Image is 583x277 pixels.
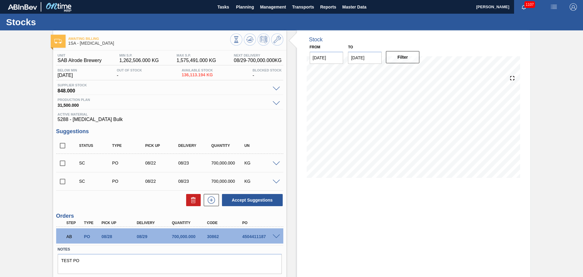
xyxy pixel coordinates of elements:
[183,194,201,206] div: Delete Suggestions
[206,221,245,225] div: Code
[244,33,256,46] button: Update Chart
[243,144,280,148] div: UN
[216,3,230,11] span: Tasks
[251,68,283,78] div: -
[66,234,82,239] p: AB
[524,1,535,8] span: 1107
[119,58,159,63] span: 1,262,506.000 KG
[271,33,283,46] button: Go to Master Data / General
[82,234,101,239] div: Purchase order
[253,68,282,72] span: Blocked Stock
[58,117,282,122] span: 5288 - [MEDICAL_DATA] Bulk
[54,39,62,43] img: Ícone
[135,221,175,225] div: Delivery
[100,221,139,225] div: Pick up
[68,41,230,46] span: 1SA - Dextrose
[177,161,213,165] div: 08/23/2025
[210,144,247,148] div: Quantity
[119,54,159,57] span: MIN S.P.
[144,144,180,148] div: Pick up
[68,37,230,40] span: Awaiting Billing
[58,83,270,87] span: Supplier Stock
[201,194,219,206] div: New suggestion
[177,58,216,63] span: 1,575,491.000 KG
[144,161,180,165] div: 08/22/2025
[219,193,283,207] div: Accept Suggestions
[8,4,37,10] img: TNhmsLtSVTkK8tSr43FrP2fwEKptu5GPRR3wAAAABJRU5ErkJggg==
[241,234,280,239] div: 4504411187
[58,73,77,78] span: [DATE]
[177,179,213,184] div: 08/23/2025
[82,221,101,225] div: Type
[58,87,270,93] span: 848.000
[111,161,147,165] div: Purchase order
[210,179,247,184] div: 700,000.000
[177,54,216,57] span: MAX S.P.
[135,234,175,239] div: 08/29/2025
[222,194,283,206] button: Accept Suggestions
[58,68,77,72] span: Below Min
[65,230,83,243] div: Awaiting Billing
[550,3,557,11] img: userActions
[206,234,245,239] div: 30862
[58,245,282,254] label: Notes
[65,221,83,225] div: Step
[6,19,114,26] h1: Stocks
[100,234,139,239] div: 08/28/2025
[234,58,281,63] span: 08/29 - 700,000.000 KG
[78,161,114,165] div: Suggestion Created
[182,68,213,72] span: Available Stock
[320,3,336,11] span: Reports
[348,52,382,64] input: mm/dd/yyyy
[170,234,210,239] div: 700,000.000
[144,179,180,184] div: 08/22/2025
[56,128,283,135] h3: Suggestions
[117,68,142,72] span: Out Of Stock
[58,98,270,102] span: Production plan
[570,3,577,11] img: Logout
[56,213,283,219] h3: Orders
[58,113,282,116] span: Active Material
[58,254,282,274] textarea: TEST PO
[260,3,286,11] span: Management
[58,102,270,108] span: 31,500.000
[514,3,534,11] button: Notifications
[58,54,102,57] span: Unit
[243,161,280,165] div: KG
[78,144,114,148] div: Status
[257,33,270,46] button: Schedule Inventory
[78,179,114,184] div: Suggestion Created
[309,36,323,43] div: Stock
[182,73,213,77] span: 136,113.194 KG
[348,45,353,49] label: to
[58,58,102,63] span: SAB Alrode Brewery
[210,161,247,165] div: 700,000.000
[310,45,320,49] label: From
[170,221,210,225] div: Quantity
[342,3,366,11] span: Master Data
[230,33,242,46] button: Stocks Overview
[386,51,420,63] button: Filter
[234,54,281,57] span: Next Delivery
[111,144,147,148] div: Type
[115,68,143,78] div: -
[111,179,147,184] div: Purchase order
[292,3,314,11] span: Transports
[236,3,254,11] span: Planning
[177,144,213,148] div: Delivery
[241,221,280,225] div: PO
[243,179,280,184] div: KG
[310,52,343,64] input: mm/dd/yyyy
